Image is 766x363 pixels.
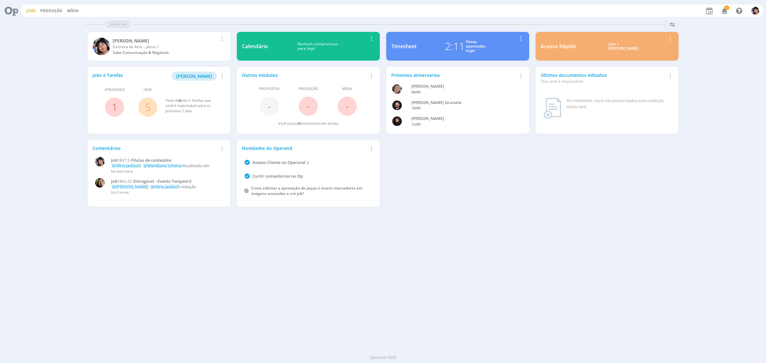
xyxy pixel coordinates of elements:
[251,185,362,196] a: Como solicitar a aprovação de peças e inserir marcadores em imagens anexadas a um job?
[172,73,217,79] a: [PERSON_NAME]
[112,184,148,189] span: @[PERSON_NAME]
[581,42,666,51] div: Jobs > [PERSON_NAME]
[25,8,38,13] button: Jobs
[411,122,420,127] span: 12/09
[93,72,218,81] div: Jobs e Tarefas
[567,98,671,110] div: No momento, você não possui dados para exibição neste card.
[392,116,402,126] img: L
[411,100,514,106] div: Bruno Corralo Granata
[106,22,130,27] span: Dashboard
[342,86,352,92] span: Mídia
[391,72,517,78] div: Próximos aniversários
[259,86,280,92] span: Propostas
[242,42,268,50] div: Calendário
[411,106,420,110] span: 10/09
[111,158,222,163] a: Job1847.5Pílulas de conteúdos
[87,32,231,61] a: E[PERSON_NAME]Diretora de Arte - pleno 1Sobe Comunicação & Negócios
[179,98,181,103] span: 8
[268,42,367,51] div: Nenhum compromisso para hoje!
[307,99,310,113] span: -
[298,121,300,126] span: 0
[111,163,222,168] p: Atualizado em
[144,163,181,168] span: @Meridiane Schena
[165,98,219,114] div: Total de Jobs e Tarefas que você é responsável para os próximos 7 dias
[67,8,79,13] a: Mídia
[411,90,420,94] span: 09/09
[392,84,402,94] img: A
[131,157,171,163] span: Pílulas de conteúdos
[111,169,133,174] span: há uma hora
[541,72,666,84] div: Últimos documentos editados
[65,8,80,13] button: Mídia
[112,163,141,168] span: @Aline Jackisch
[38,8,64,13] button: Produção
[411,83,514,90] div: Aline Beatriz Jackisch
[117,158,130,163] span: 1847.5
[40,8,63,13] a: Produção
[111,190,129,195] span: há 2 horas
[346,99,349,113] span: -
[278,121,338,126] div: Você possui documentos em atraso
[113,37,218,44] div: Eliana Hochscheidt
[242,72,367,78] div: Outros módulos
[541,42,576,50] div: Acesso Rápido
[268,99,271,113] span: -
[242,145,367,152] div: Novidades do Operand
[751,5,760,16] button: E
[717,5,731,17] button: 1
[133,178,191,184] span: Entregável - Evento Tempest E
[113,44,218,50] div: Diretora de Arte - pleno 1
[112,100,117,114] a: 1
[391,42,417,50] div: Timesheet
[252,173,303,179] a: Curtir comentários no Op
[411,115,514,122] div: Luana da Silva de Andrade
[93,38,110,55] img: E
[145,100,151,114] a: 5
[386,32,529,61] a: Timesheet2:11Horasapontadashoje!
[95,178,105,188] img: C
[117,179,132,184] span: 1863.22
[466,40,485,53] div: Horas apontadas hoje!
[445,39,465,54] div: 2:11
[541,78,666,84] div: Que você é responsável
[111,184,222,189] p: redação
[172,72,217,81] button: [PERSON_NAME]
[26,8,36,13] a: Jobs
[95,157,105,167] img: E
[111,179,222,184] a: Job1863.22Entregável - Evento Tempest E
[176,73,212,79] span: [PERSON_NAME]
[144,87,152,93] span: Hoje
[113,50,218,56] div: Sobe Comunicação & Negócios
[751,7,759,15] img: E
[724,5,729,10] span: 1
[543,98,561,119] img: dashboard_not_found.png
[105,87,125,93] span: Atrasados
[93,145,218,152] div: Comentários
[151,184,180,189] span: @Aline Jackisch
[298,86,318,92] span: Produção
[392,100,402,110] img: B
[252,159,309,165] a: Acesso Cliente no Operand :)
